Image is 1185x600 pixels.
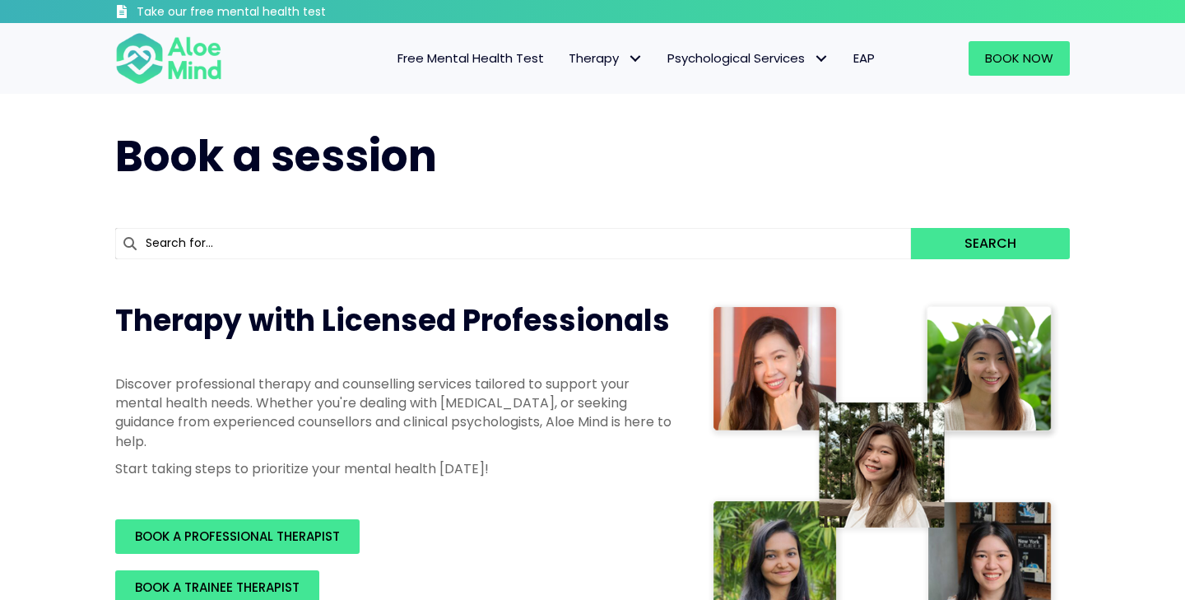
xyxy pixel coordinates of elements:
a: TherapyTherapy: submenu [556,41,655,76]
span: BOOK A PROFESSIONAL THERAPIST [135,528,340,545]
span: EAP [853,49,875,67]
span: Free Mental Health Test [397,49,544,67]
span: Book Now [985,49,1053,67]
p: Start taking steps to prioritize your mental health [DATE]! [115,459,675,478]
button: Search [911,228,1070,259]
span: Therapy: submenu [623,47,647,71]
h3: Take our free mental health test [137,4,414,21]
span: Psychological Services [667,49,829,67]
span: Therapy [569,49,643,67]
a: Book Now [969,41,1070,76]
nav: Menu [244,41,887,76]
a: Psychological ServicesPsychological Services: submenu [655,41,841,76]
span: Book a session [115,126,437,186]
a: BOOK A PROFESSIONAL THERAPIST [115,519,360,554]
img: Aloe mind Logo [115,31,222,86]
a: Take our free mental health test [115,4,414,23]
p: Discover professional therapy and counselling services tailored to support your mental health nee... [115,374,675,451]
span: BOOK A TRAINEE THERAPIST [135,579,300,596]
span: Psychological Services: submenu [809,47,833,71]
a: Free Mental Health Test [385,41,556,76]
a: EAP [841,41,887,76]
input: Search for... [115,228,911,259]
span: Therapy with Licensed Professionals [115,300,670,342]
